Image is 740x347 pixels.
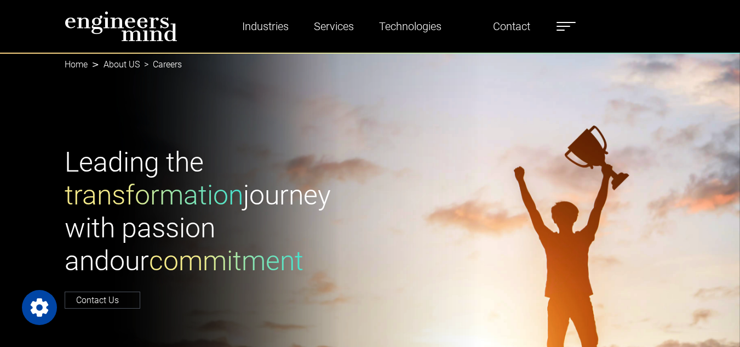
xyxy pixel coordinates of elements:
a: Industries [238,14,293,39]
a: Home [65,59,88,70]
nav: breadcrumb [65,53,676,77]
a: Services [309,14,358,39]
img: logo [65,11,177,42]
span: commitment [149,245,303,277]
a: About US [104,59,140,70]
h1: Leading the journey with passion and our [65,146,364,277]
span: transformation [65,179,243,211]
a: Technologies [375,14,446,39]
a: Contact Us [65,292,140,309]
a: Contact [489,14,535,39]
li: Careers [140,58,182,71]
